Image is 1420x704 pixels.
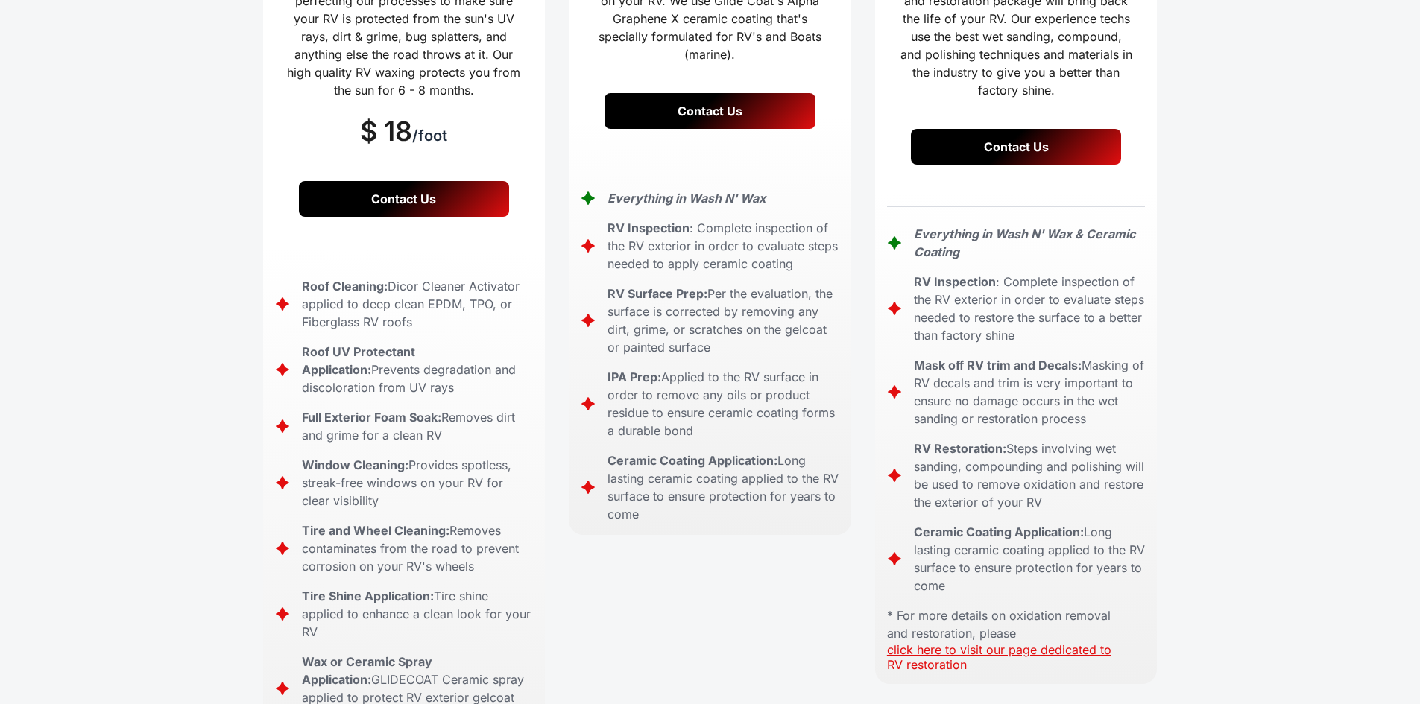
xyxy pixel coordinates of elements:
[302,523,449,538] strong: Tire and Wheel Cleaning:
[608,221,838,271] strong: : Complete inspection of the RV exterior in order to evaluate steps needed to apply ceramic coating
[605,93,815,129] a: Contact Us
[299,181,510,217] a: Contact Us
[302,589,434,603] strong: Tire Shine Application:
[887,642,1111,672] a: click here to visit our page dedicated to RV restoration
[914,523,1146,594] div: Long lasting ceramic coating applied to the RV surface to ensure protection for years to come
[608,221,690,235] strong: RV Inspection
[302,279,388,294] strong: Roof Cleaning:
[360,111,447,151] h3: $ 18
[302,410,441,425] strong: Full Exterior Foam Soak:
[914,441,1006,456] strong: RV Restoration:
[887,608,1111,641] strong: * For more details on oxidation removal and restoration, please
[302,521,534,575] div: Removes contaminates from the road to prevent corrosion on your RV's wheels
[914,274,1144,343] strong: : Complete inspection of the RV exterior in order to evaluate steps needed to restore the surface...
[914,440,1146,511] div: Steps involving wet sanding, compounding and polishing will be used to remove oxidation and resto...
[608,191,766,206] strong: Everything in Wash N' Wax
[302,587,534,641] div: Tire shine applied to enhance a clean look for your RV
[608,368,839,440] div: Applied to the RV surface in order to remove any oils or product residue to ensure ceramic coatin...
[914,358,1082,372] strong: Mask off RV trim and Decals:
[302,457,408,472] strong: Window Cleaning:
[608,285,839,356] div: Per the evaluation, the surface is corrected by removing any dirt, grime, or scratches on the gel...
[302,456,534,510] div: Provides spotless, streak-free windows on your RV for clear visibility
[412,127,447,145] span: /foot
[302,654,432,687] strong: Wax or Ceramic Spray Application:
[302,344,415,377] strong: Roof UV Protectant Application:
[914,226,1135,259] strong: Everything in Wash N' Wax & Ceramic Coating
[911,129,1122,165] a: Contact Us
[302,343,534,396] div: Prevents degradation and discoloration from UV rays
[302,408,534,444] div: Removes dirt and grime for a clean RV
[302,277,534,331] div: Dicor Cleaner Activator applied to deep clean EPDM, TPO, or Fiberglass RV roofs
[608,286,707,301] strong: RV Surface Prep:
[914,524,1084,539] strong: Ceramic Coating Application:
[914,356,1146,428] div: Masking of RV decals and trim is very important to ensure no damage occurs in the wet sanding or ...
[608,451,839,523] div: Long lasting ceramic coating applied to the RV surface to ensure protection for years to come
[608,453,777,468] strong: Ceramic Coating Application:
[914,274,996,289] strong: RV Inspection
[608,370,661,384] strong: IPA Prep:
